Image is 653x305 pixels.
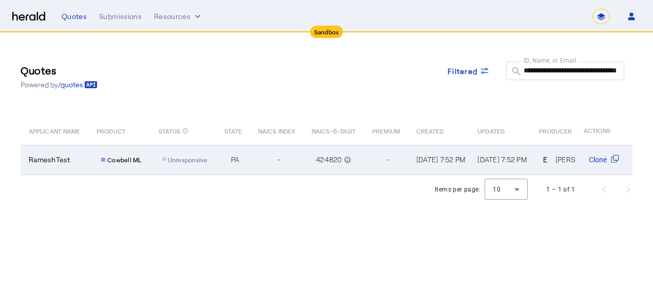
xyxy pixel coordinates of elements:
button: Filtered [439,62,498,80]
span: STATE [224,125,242,136]
span: PRODUCT [97,125,126,136]
span: NAICS INDEX [258,125,295,136]
span: STATUS [159,125,181,136]
mat-icon: search [506,66,524,79]
div: Items per page: [435,184,481,195]
mat-icon: info_outline [342,155,351,165]
div: Quotes [62,11,87,22]
div: [PERSON_NAME] [555,155,612,165]
mat-icon: info_outline [182,125,188,137]
h3: Quotes [21,63,98,78]
span: RameshTest [29,155,70,165]
a: /quotes [58,80,98,90]
p: Powered by [21,80,98,90]
div: E [539,154,551,166]
span: - [387,155,390,165]
span: Cowbell ML [107,156,142,164]
div: Submissions [99,11,142,22]
span: PRODUCER [539,125,572,136]
span: PA [231,155,240,165]
span: [DATE] 7:52 PM [416,155,466,164]
span: PREMIUM [372,125,400,136]
button: Resources dropdown menu [154,11,203,22]
span: [DATE] 7:52 PM [477,155,527,164]
span: UPDATED [477,125,505,136]
span: Filtered [448,66,477,77]
span: CREATED [416,125,444,136]
div: Sandbox [310,26,343,38]
span: - [277,155,280,165]
span: 424820 [316,155,342,165]
span: APPLICANT NAME [29,125,80,136]
mat-label: ID, Name, or Email [524,56,577,64]
span: Unresponsive [168,156,208,163]
th: ACTIONS [575,116,633,145]
img: Herald Logo [12,12,45,22]
span: NAICS-6-DIGIT [312,125,356,136]
span: Clone [589,155,607,165]
div: 1 – 1 of 1 [546,184,575,195]
button: Clone [584,151,628,168]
